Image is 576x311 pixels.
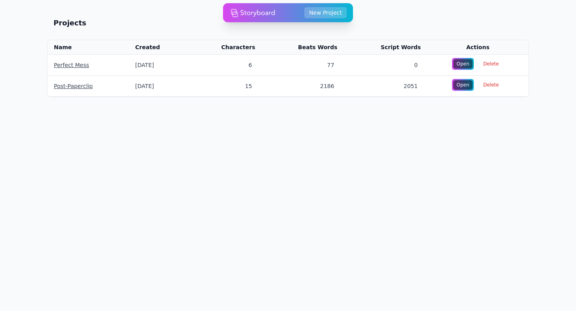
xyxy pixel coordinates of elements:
[48,40,129,55] th: Name
[54,83,93,89] a: Post-Paperclip
[453,80,472,90] div: Open
[53,17,86,29] h2: Projects
[54,62,89,68] a: Perfect Mess
[261,55,343,76] td: 77
[261,40,343,55] th: Beats Words
[231,5,275,21] img: storyboard
[129,40,188,55] th: Created
[452,58,473,70] a: Open
[304,7,347,18] button: New Project
[344,55,427,76] td: 0
[344,40,427,55] th: Script Words
[129,55,188,76] td: [DATE]
[344,76,427,97] td: 2051
[479,58,504,69] span: Delete
[427,40,528,55] th: Actions
[188,76,261,97] td: 15
[453,59,472,69] div: Open
[479,79,504,90] span: Delete
[188,40,261,55] th: Characters
[188,55,261,76] td: 6
[452,79,473,91] a: Open
[129,76,188,97] td: [DATE]
[261,76,343,97] td: 2186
